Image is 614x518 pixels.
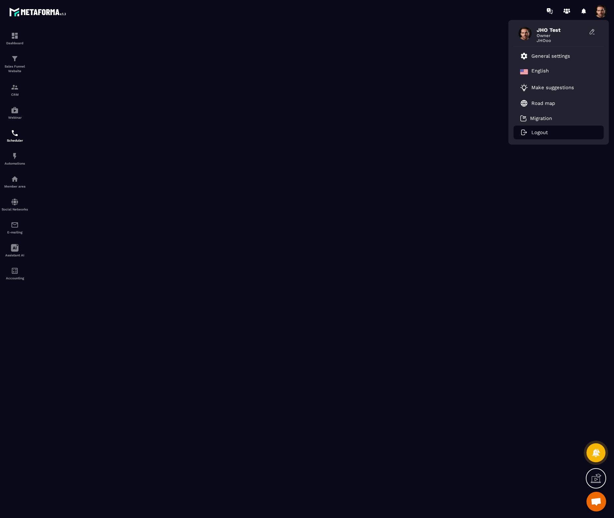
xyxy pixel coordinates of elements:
[2,78,28,101] a: formationformationCRM
[11,83,19,91] img: formation
[520,84,589,91] a: Make suggestions
[531,129,548,135] p: Logout
[2,239,28,262] a: Assistant AI
[2,208,28,211] p: Social Networks
[531,68,549,76] p: English
[11,152,19,160] img: automations
[11,175,19,183] img: automations
[2,216,28,239] a: emailemailE-mailing
[520,99,555,107] a: Road map
[537,38,586,43] span: JHOoo
[2,230,28,234] p: E-mailing
[2,162,28,165] p: Automations
[9,6,68,18] img: logo
[11,32,19,40] img: formation
[11,129,19,137] img: scheduler
[2,262,28,285] a: accountantaccountantAccounting
[11,55,19,63] img: formation
[531,100,555,106] p: Road map
[2,64,28,73] p: Sales Funnel Website
[520,52,570,60] a: General settings
[11,221,19,229] img: email
[2,139,28,142] p: Scheduler
[11,106,19,114] img: automations
[537,27,586,33] span: JHO Test
[2,116,28,119] p: Webinar
[531,85,574,90] p: Make suggestions
[2,147,28,170] a: automationsautomationsAutomations
[2,253,28,257] p: Assistant AI
[2,93,28,96] p: CRM
[2,276,28,280] p: Accounting
[537,33,586,38] span: Owner
[530,115,552,121] p: Migration
[2,193,28,216] a: social-networksocial-networkSocial Networks
[2,124,28,147] a: schedulerschedulerScheduler
[586,492,606,511] div: Mở cuộc trò chuyện
[11,198,19,206] img: social-network
[2,41,28,45] p: Dashboard
[520,115,552,122] a: Migration
[2,170,28,193] a: automationsautomationsMember area
[2,27,28,50] a: formationformationDashboard
[11,267,19,275] img: accountant
[2,185,28,188] p: Member area
[2,101,28,124] a: automationsautomationsWebinar
[531,53,570,59] p: General settings
[2,50,28,78] a: formationformationSales Funnel Website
